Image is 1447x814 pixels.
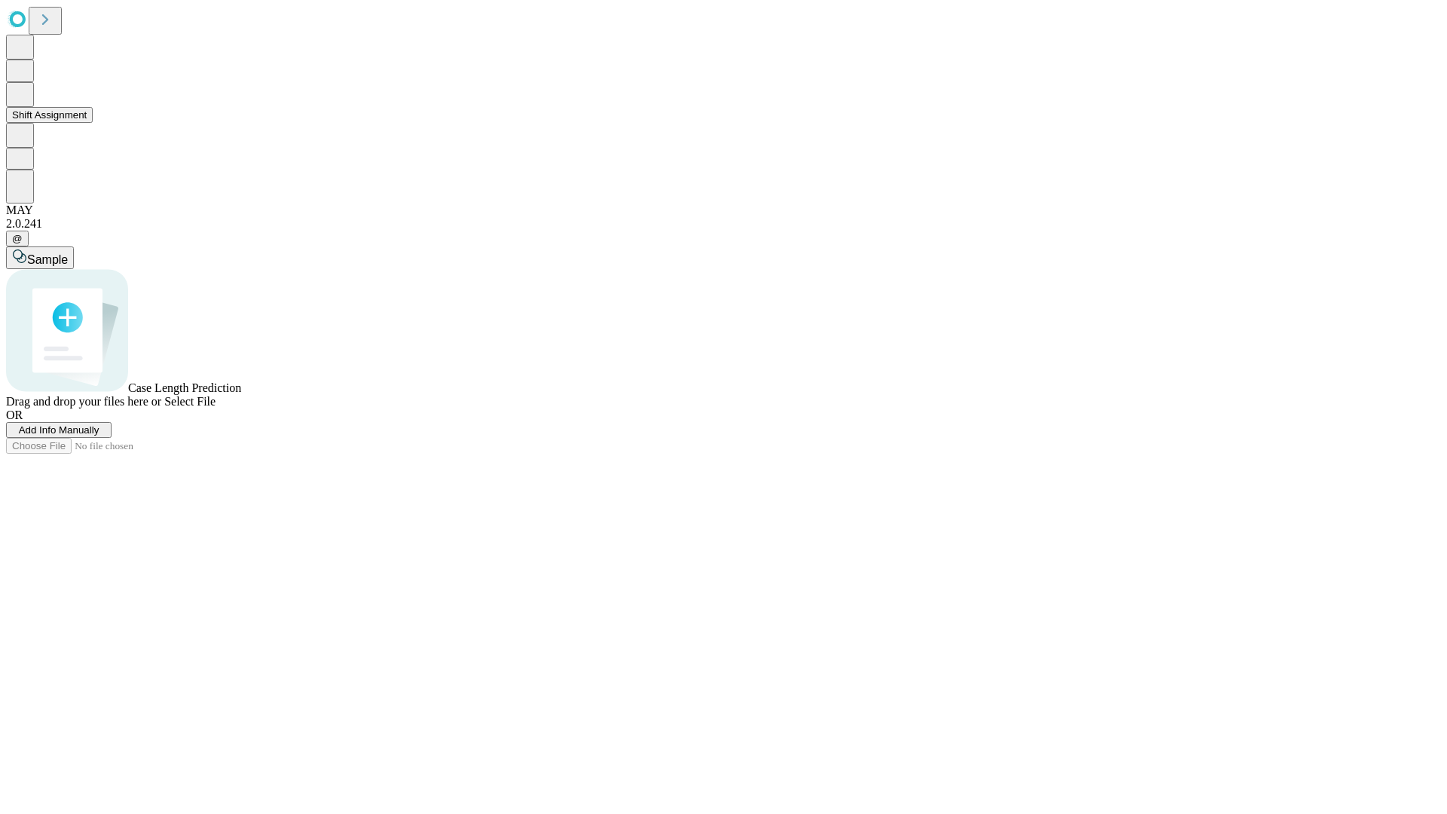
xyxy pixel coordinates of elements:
[6,107,93,123] button: Shift Assignment
[6,409,23,421] span: OR
[164,395,216,408] span: Select File
[12,233,23,244] span: @
[6,231,29,246] button: @
[19,424,99,436] span: Add Info Manually
[6,422,112,438] button: Add Info Manually
[27,253,68,266] span: Sample
[6,395,161,408] span: Drag and drop your files here or
[6,203,1441,217] div: MAY
[6,246,74,269] button: Sample
[6,217,1441,231] div: 2.0.241
[128,381,241,394] span: Case Length Prediction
